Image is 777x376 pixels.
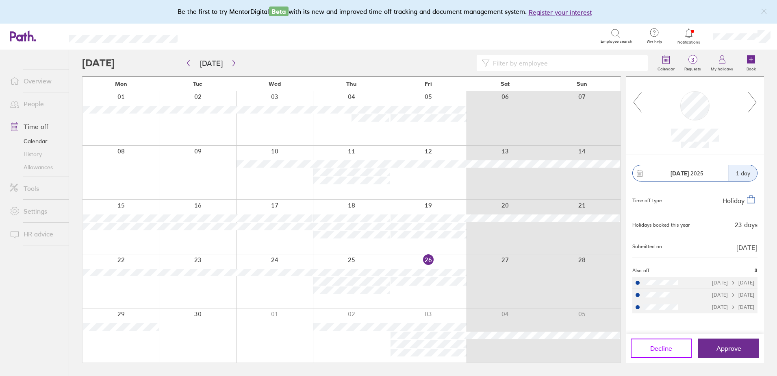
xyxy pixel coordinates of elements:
span: Thu [346,81,356,87]
a: Calendar [3,135,69,148]
a: Calendar [653,50,679,76]
a: Tools [3,180,69,197]
span: Submitted on [632,244,662,251]
span: Sat [501,81,510,87]
div: Search [200,32,220,39]
label: Calendar [653,64,679,72]
span: Mon [115,81,127,87]
span: [DATE] [736,244,757,251]
a: Settings [3,203,69,219]
span: Fri [425,81,432,87]
span: Tue [193,81,202,87]
span: Also off [632,268,649,273]
input: Filter by employee [490,55,643,71]
a: Allowances [3,161,69,174]
div: [DATE] [DATE] [712,280,754,286]
a: 3Requests [679,50,706,76]
div: [DATE] [DATE] [712,304,754,310]
a: Notifications [676,28,702,45]
a: My holidays [706,50,738,76]
span: Beta [269,7,289,16]
button: Decline [631,339,692,358]
div: Be the first to try MentorDigital with its new and improved time off tracking and document manage... [178,7,600,17]
a: HR advice [3,226,69,242]
label: Book [742,64,761,72]
label: Requests [679,64,706,72]
div: 1 day [729,165,757,181]
span: 3 [679,57,706,63]
div: Time off type [632,195,662,204]
a: Time off [3,118,69,135]
a: Overview [3,73,69,89]
div: Holidays booked this year [632,222,690,228]
span: Get help [641,39,668,44]
span: Sun [577,81,587,87]
span: 3 [755,268,757,273]
span: Employee search [601,39,632,44]
button: [DATE] [193,57,229,70]
span: Decline [650,345,672,352]
a: Book [738,50,764,76]
div: [DATE] [DATE] [712,292,754,298]
span: Holiday [723,197,744,205]
span: 2025 [671,170,703,177]
strong: [DATE] [671,170,689,177]
button: Approve [698,339,759,358]
label: My holidays [706,64,738,72]
a: People [3,96,69,112]
span: Notifications [676,40,702,45]
div: 23 days [735,221,757,228]
span: Wed [269,81,281,87]
span: Approve [716,345,741,352]
a: History [3,148,69,161]
button: Register your interest [529,7,592,17]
